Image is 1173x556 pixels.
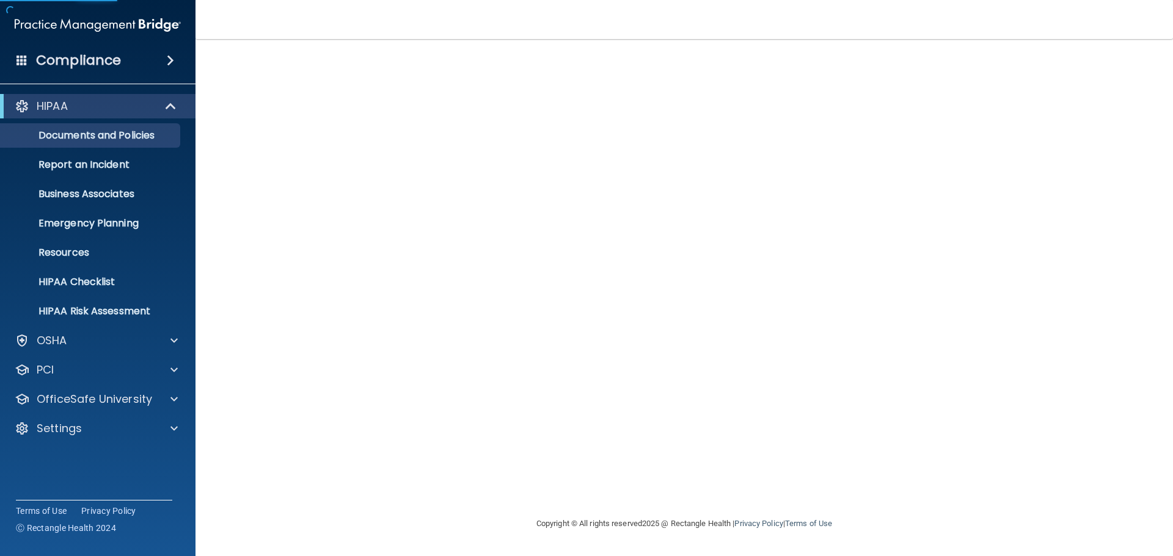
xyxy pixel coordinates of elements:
a: Privacy Policy [81,505,136,517]
p: Business Associates [8,188,175,200]
p: PCI [37,363,54,377]
p: HIPAA Checklist [8,276,175,288]
h4: Compliance [36,52,121,69]
p: Documents and Policies [8,129,175,142]
span: Ⓒ Rectangle Health 2024 [16,522,116,534]
a: Privacy Policy [734,519,783,528]
p: Emergency Planning [8,217,175,229]
a: Terms of Use [785,519,832,528]
p: HIPAA [37,99,68,114]
a: OfficeSafe University [15,392,178,406]
a: Settings [15,421,178,436]
a: Terms of Use [16,505,67,517]
p: OfficeSafe University [37,392,152,406]
p: OSHA [37,333,67,348]
p: Settings [37,421,82,436]
a: HIPAA [15,99,177,114]
p: Resources [8,247,175,259]
img: PMB logo [15,13,181,37]
p: Report an Incident [8,159,175,171]
a: PCI [15,363,178,377]
a: OSHA [15,333,178,348]
p: HIPAA Risk Assessment [8,305,175,317]
div: Copyright © All rights reserved 2025 @ Rectangle Health | | [461,504,907,543]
